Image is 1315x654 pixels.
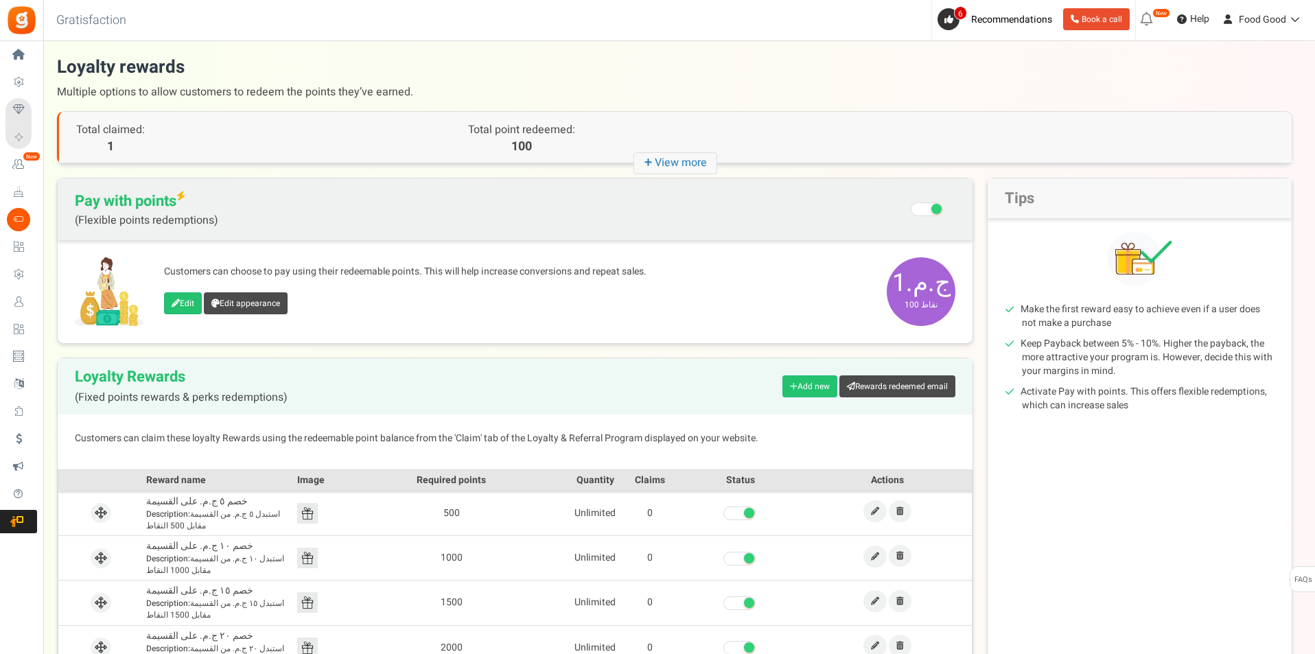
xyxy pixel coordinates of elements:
p: Customers can choose to pay using their redeemable points. This will help increase conversions an... [164,265,873,279]
a: Book a call [1063,8,1130,30]
p: Customers can claim these loyalty Rewards using the redeemable point balance from the 'Claim' tab... [75,432,955,445]
td: 500 [335,491,568,535]
span: Multiple options to allow customers to redeem the points they’ve earned. [57,80,1292,104]
a: 6 Recommendations [938,8,1058,30]
span: Total claimed: [76,121,145,138]
th: Claims [622,469,677,491]
a: Remove [889,590,911,612]
td: خصم ٥ ج.م.‏ على القسيمة [143,491,294,535]
span: (Flexible points redemptions) [75,214,218,226]
span: (Fixed points rewards & perks redemptions) [75,392,288,404]
a: Add new [782,375,837,397]
a: Rewards redeemed email [839,375,955,397]
td: خصم ١٠ ج.م.‏ على القسيمة [143,535,294,580]
span: Pay with points [75,192,218,226]
b: Description: [146,597,190,609]
a: New [5,153,37,176]
small: 100 نقاط [890,299,952,311]
h2: Tips [988,178,1292,218]
th: Reward name [143,469,294,491]
li: Keep Payback between 5% - 10%. Higher the payback, the more attractive your program is. However, ... [1022,337,1275,378]
img: Tips [1108,232,1172,285]
a: Edit [863,546,887,568]
td: 0 [622,535,677,580]
img: Reward [297,503,318,524]
th: Quantity [568,469,622,491]
td: 1500 [335,581,568,625]
p: 100 [367,138,675,156]
a: Remove [889,545,911,567]
img: Pay with points [75,257,143,326]
span: FAQs [1294,567,1312,593]
h2: Loyalty Rewards [75,369,288,404]
span: 6 [954,6,967,20]
p: Total point redeemed: [367,122,675,138]
span: استبدل ١٠ ج.م.‏ من القسيمة مقابل 1000 النقاط [146,553,290,576]
b: Description: [146,552,190,565]
td: 0 [622,491,677,535]
span: استبدل ١٥ ج.م.‏ من القسيمة مقابل 1500 النقاط [146,598,290,621]
td: 1000 [335,535,568,580]
th: Status [677,469,803,491]
td: 0 [622,581,677,625]
span: 1 [76,138,145,156]
img: Reward [297,592,318,613]
i: View more [633,152,717,174]
td: Unlimited [568,535,622,580]
span: استبدل ٥ ج.م.‏ من القسيمة مقابل 500 النقاط [146,509,290,532]
a: Edit appearance [204,292,288,314]
strong: + [644,153,655,173]
em: New [23,152,40,161]
td: Unlimited [568,491,622,535]
span: Help [1187,12,1209,26]
th: Actions [804,469,973,491]
b: Description: [146,508,190,520]
h3: Gratisfaction [41,7,141,34]
th: Required points [335,469,568,491]
a: Edit [863,590,887,612]
span: Recommendations [971,12,1052,27]
a: Remove [889,500,911,522]
td: خصم ١٥ ج.م.‏ على القسيمة [143,581,294,625]
td: Unlimited [568,581,622,625]
a: Edit [164,292,202,314]
span: ج.م.‏1 [887,257,955,326]
a: Help [1172,8,1215,30]
span: Food Good [1239,12,1286,27]
li: Make the first reward easy to achieve even if a user does not make a purchase [1022,303,1275,330]
th: Image [294,469,335,491]
a: Edit [863,500,887,522]
li: Activate Pay with points. This offers flexible redemptions, which can increase sales [1022,385,1275,412]
em: New [1152,8,1170,18]
img: Reward [297,548,318,568]
img: Gratisfaction [6,5,37,36]
h1: Loyalty rewards [57,55,1292,104]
